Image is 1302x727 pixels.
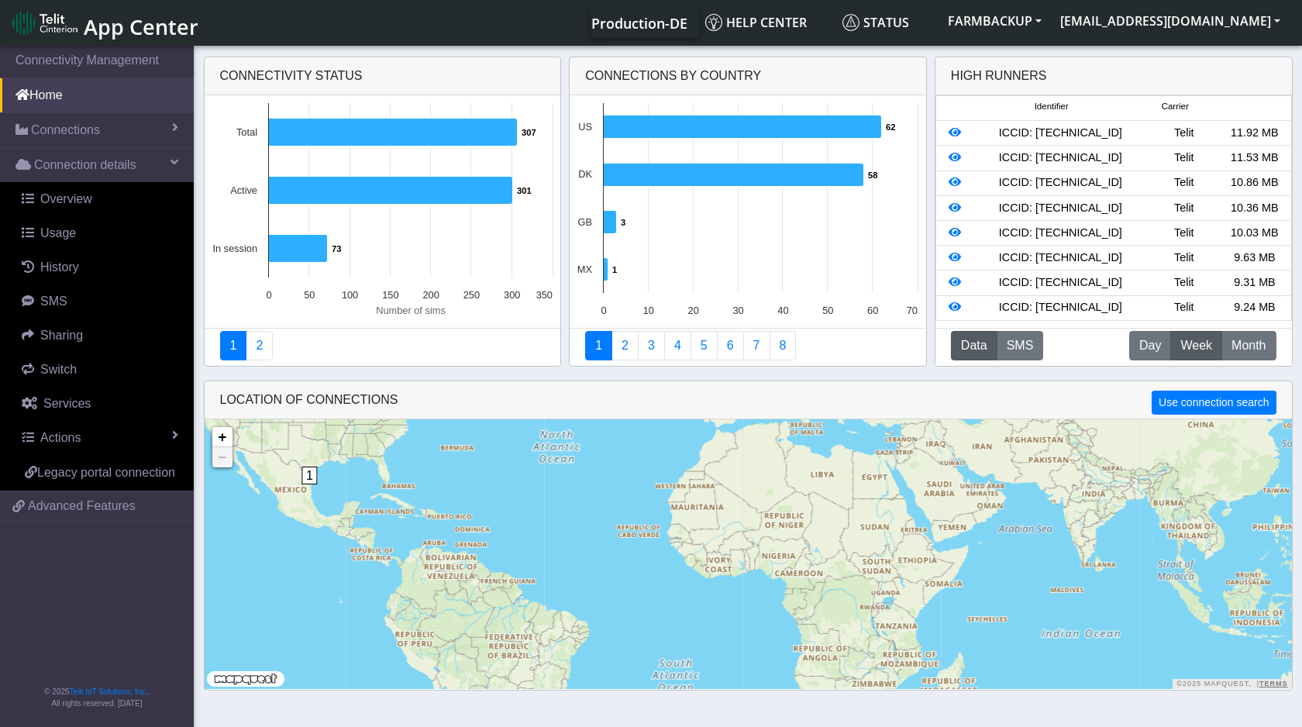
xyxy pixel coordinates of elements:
img: status.svg [842,14,859,31]
span: Week [1180,336,1212,355]
div: 11.53 MB [1219,150,1290,167]
div: ICCID: [TECHNICAL_ID] [972,174,1149,191]
a: Connections By Country [585,331,612,360]
span: Help center [705,14,807,31]
button: Day [1129,331,1171,360]
button: Use connection search [1152,391,1276,415]
text: 20 [688,305,699,316]
nav: Summary paging [220,331,546,360]
span: Overview [40,192,92,205]
a: Sharing [6,319,194,353]
span: Services [43,397,91,410]
a: Status [836,7,939,38]
text: 70 [907,305,918,316]
text: 100 [341,289,357,301]
div: 10.03 MB [1219,225,1290,242]
button: SMS [997,331,1044,360]
text: 40 [777,305,788,316]
div: Telit [1149,174,1219,191]
a: Services [6,387,194,421]
text: 200 [422,289,439,301]
div: Telit [1149,150,1219,167]
div: 9.63 MB [1219,250,1290,267]
button: Week [1170,331,1222,360]
button: Month [1221,331,1276,360]
a: Usage per Country [638,331,665,360]
div: 1 [301,467,317,513]
text: 1 [612,265,617,274]
text: MX [577,264,593,275]
a: History [6,250,194,284]
a: Actions [6,421,194,455]
div: Connectivity status [205,57,561,95]
div: LOCATION OF CONNECTIONS [205,381,1292,419]
text: 3 [621,218,625,227]
text: 0 [601,305,607,316]
div: 9.24 MB [1219,299,1290,316]
text: DK [578,168,592,180]
span: Day [1139,336,1161,355]
text: Total [236,126,257,138]
div: ICCID: [TECHNICAL_ID] [972,250,1149,267]
div: High Runners [951,67,1047,85]
div: ICCID: [TECHNICAL_ID] [972,225,1149,242]
div: Telit [1149,125,1219,142]
a: Not Connected for 30 days [770,331,797,360]
button: Data [951,331,997,360]
span: SMS [40,295,67,308]
text: 350 [536,289,552,301]
nav: Summary paging [585,331,911,360]
div: Telit [1149,274,1219,291]
text: 50 [822,305,833,316]
a: Connections By Carrier [664,331,691,360]
span: History [40,260,79,274]
div: ©2025 MapQuest, | [1173,679,1291,689]
text: 73 [332,244,341,253]
div: ICCID: [TECHNICAL_ID] [972,274,1149,291]
button: [EMAIL_ADDRESS][DOMAIN_NAME] [1051,7,1290,35]
span: Production-DE [591,14,687,33]
text: 10 [643,305,654,316]
a: Your current platform instance [591,7,687,38]
text: Active [230,184,257,196]
text: In session [212,243,257,254]
a: Terms [1259,680,1288,687]
text: 30 [733,305,744,316]
text: 60 [867,305,878,316]
div: Telit [1149,225,1219,242]
text: 300 [504,289,520,301]
text: 307 [522,128,536,137]
a: Usage by Carrier [691,331,718,360]
img: knowledge.svg [705,14,722,31]
span: Status [842,14,909,31]
div: 10.86 MB [1219,174,1290,191]
text: 50 [304,289,315,301]
a: Usage [6,216,194,250]
span: 1 [301,467,318,484]
a: Deployment status [246,331,273,360]
span: Month [1231,336,1266,355]
div: 9.31 MB [1219,274,1290,291]
img: logo-telit-cinterion-gw-new.png [12,11,77,36]
div: Telit [1149,250,1219,267]
button: FARMBACKUP [939,7,1051,35]
text: GB [578,216,593,228]
text: Number of sims [376,305,446,316]
a: App Center [12,6,196,40]
a: Zoom out [212,447,232,467]
span: Connections [31,121,100,140]
div: 11.92 MB [1219,125,1290,142]
a: 14 Days Trend [717,331,744,360]
div: 10.36 MB [1219,200,1290,217]
span: Sharing [40,329,83,342]
span: Identifier [1035,100,1069,113]
text: US [578,121,592,133]
span: Switch [40,363,77,376]
div: Telit [1149,200,1219,217]
div: Connections By Country [570,57,926,95]
div: ICCID: [TECHNICAL_ID] [972,150,1149,167]
a: Switch [6,353,194,387]
text: 62 [886,122,895,132]
a: Connectivity status [220,331,247,360]
span: Legacy portal connection [37,466,175,479]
